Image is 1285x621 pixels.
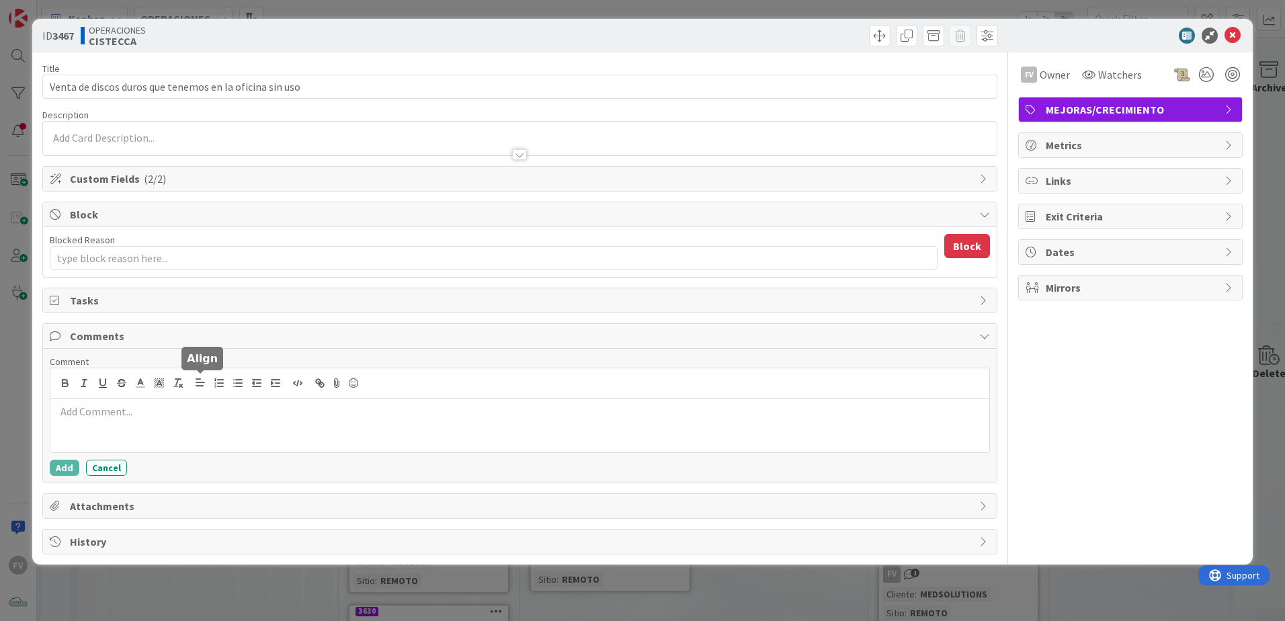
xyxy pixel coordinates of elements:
[70,206,972,222] span: Block
[50,356,89,368] span: Comment
[50,234,115,246] label: Blocked Reason
[944,234,990,258] button: Block
[89,36,146,46] b: CISTECCA
[1040,67,1070,83] span: Owner
[70,328,972,344] span: Comments
[187,352,218,365] h5: Align
[42,28,74,44] span: ID
[42,63,60,75] label: Title
[1046,137,1218,153] span: Metrics
[89,25,146,36] span: OPERACIONES
[144,172,166,185] span: ( 2/2 )
[42,109,89,121] span: Description
[1098,67,1142,83] span: Watchers
[1046,208,1218,224] span: Exit Criteria
[50,460,79,476] button: Add
[1021,67,1037,83] div: FV
[1046,173,1218,189] span: Links
[1046,244,1218,260] span: Dates
[70,534,972,550] span: History
[70,498,972,514] span: Attachments
[42,75,997,99] input: type card name here...
[70,171,972,187] span: Custom Fields
[52,29,74,42] b: 3467
[1046,280,1218,296] span: Mirrors
[86,460,127,476] button: Cancel
[70,292,972,308] span: Tasks
[28,2,61,18] span: Support
[1046,101,1218,118] span: MEJORAS/CRECIMIENTO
